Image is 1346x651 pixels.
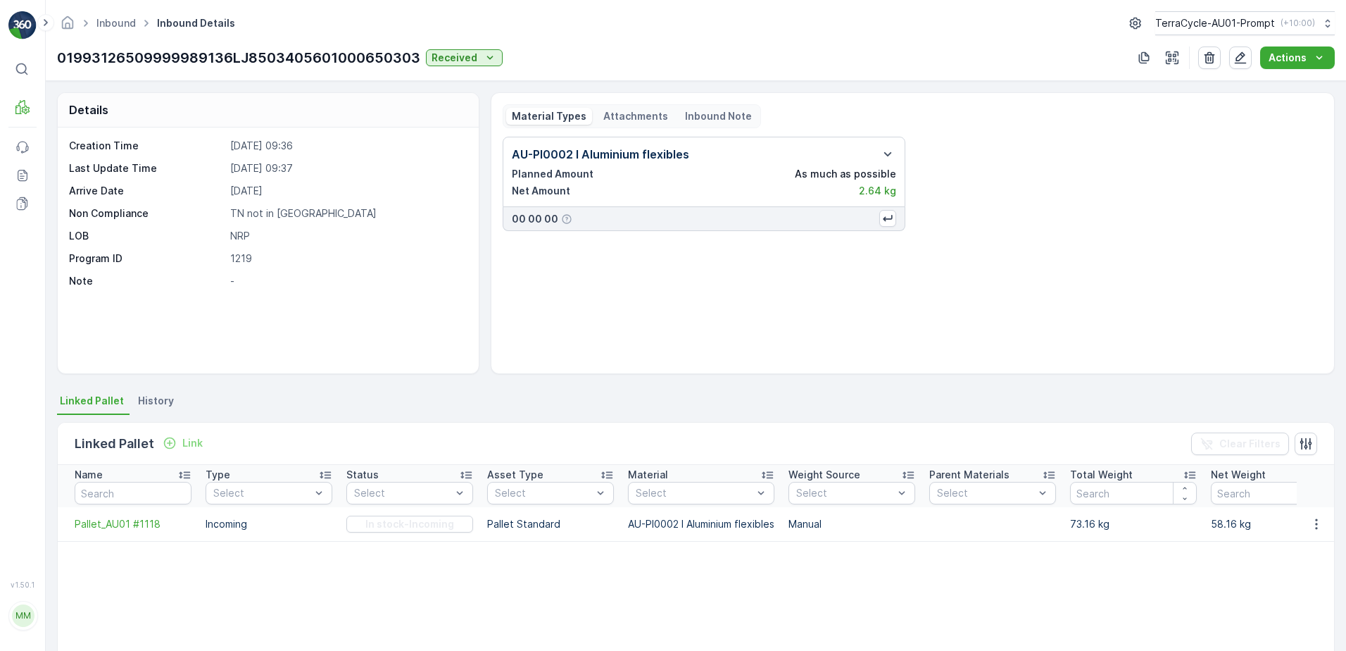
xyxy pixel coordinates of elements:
[685,109,752,123] p: Inbound Note
[69,184,225,198] p: Arrive Date
[75,254,108,266] span: [DATE]
[78,324,114,336] span: 0.56 kg
[929,468,1010,482] p: Parent Materials
[12,604,34,627] div: MM
[788,468,860,482] p: Weight Source
[69,101,108,118] p: Details
[1211,517,1338,531] p: 58.16 kg
[69,252,225,266] p: Program ID
[603,109,668,123] p: Attachments
[628,468,668,482] p: Material
[1070,517,1197,531] p: 73.16 kg
[512,167,593,181] p: Planned Amount
[1269,51,1307,65] p: Actions
[87,301,182,313] span: AU-PI0007 I Razors
[138,394,174,408] span: History
[69,274,225,288] p: Note
[8,592,37,640] button: MM
[213,486,310,500] p: Select
[487,517,614,531] p: Pallet Standard
[1191,433,1289,455] button: Clear Filters
[69,139,225,153] p: Creation Time
[512,184,570,198] p: Net Amount
[495,486,592,500] p: Select
[1211,482,1338,504] input: Search
[12,278,80,290] span: First Weight :
[561,213,572,225] div: Help Tooltip Icon
[432,51,477,65] p: Received
[1219,437,1281,451] p: Clear Filters
[79,347,100,359] span: 0 kg
[80,278,115,290] span: 0.56 kg
[365,517,454,531] p: In stock-Incoming
[157,435,208,452] button: Link
[859,184,896,198] p: 2.64 kg
[1155,16,1275,30] p: TerraCycle-AU01-Prompt
[354,486,451,500] p: Select
[795,167,896,181] p: As much as possible
[12,324,78,336] span: Net Amount :
[346,516,473,533] button: In stock-Incoming
[12,301,87,313] span: Material Type :
[788,517,915,531] p: Manual
[230,139,464,153] p: [DATE] 09:36
[1155,11,1335,35] button: TerraCycle-AU01-Prompt(+10:00)
[230,206,464,221] p: TN not in [GEOGRAPHIC_DATA]
[487,468,543,482] p: Asset Type
[512,109,586,123] p: Material Types
[1281,18,1315,29] p: ( +10:00 )
[230,252,464,266] p: 1219
[57,47,420,68] p: 01993126509999989136LJ8503405601000650303
[69,161,225,175] p: Last Update Time
[12,231,46,243] span: Name :
[230,161,464,175] p: [DATE] 09:37
[512,212,558,226] p: 00 00 00
[182,436,203,450] p: Link
[230,274,464,288] p: -
[69,229,225,243] p: LOB
[346,468,379,482] p: Status
[1260,46,1335,69] button: Actions
[636,486,753,500] p: Select
[8,581,37,589] span: v 1.50.1
[524,12,820,29] p: 01993126509999989136LJ8502953201000650300
[75,468,103,482] p: Name
[8,11,37,39] img: logo
[628,517,774,531] p: AU-PI0002 I Aluminium flexibles
[46,231,294,243] span: 01993126509999989136LJ8502953201000650300
[1070,468,1133,482] p: Total Weight
[206,517,332,531] p: Incoming
[75,482,191,504] input: Search
[12,347,79,359] span: Last Weight :
[230,184,464,198] p: [DATE]
[1211,468,1266,482] p: Net Weight
[230,229,464,243] p: NRP
[69,206,225,221] p: Non Compliance
[937,486,1034,500] p: Select
[60,20,75,32] a: Homepage
[512,146,689,163] p: AU-PI0002 I Aluminium flexibles
[796,486,893,500] p: Select
[75,517,191,531] a: Pallet_AU01 #1118
[426,49,503,66] button: Received
[206,468,230,482] p: Type
[96,17,136,29] a: Inbound
[75,434,154,454] p: Linked Pallet
[60,394,124,408] span: Linked Pallet
[12,254,75,266] span: Arrive Date :
[1070,482,1197,504] input: Search
[154,16,238,30] span: Inbound Details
